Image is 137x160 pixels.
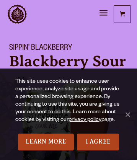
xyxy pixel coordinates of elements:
a: Menu [99,5,108,21]
div: This site uses cookies to enhance user experience, analyze site usage and provide a personalized ... [15,78,122,134]
a: I Agree [77,134,119,150]
h1: Sippin’ Blackberry [9,44,128,54]
a: privacy policy [68,117,101,123]
a: Odell Home [8,5,27,24]
p: Blackberry Sour [9,54,128,69]
span: No [124,111,131,118]
a: Learn More [18,134,74,150]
